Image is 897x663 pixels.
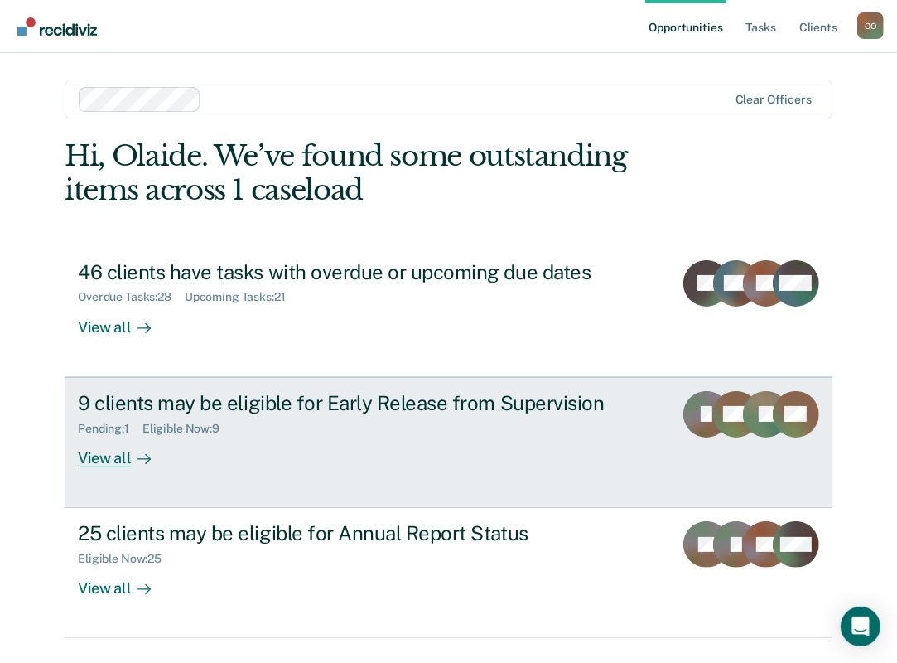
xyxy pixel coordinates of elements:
div: O O [857,12,884,39]
div: 9 clients may be eligible for Early Release from Supervision [78,391,659,415]
div: Overdue Tasks : 28 [78,290,185,304]
div: View all [78,566,171,598]
a: 25 clients may be eligible for Annual Report StatusEligible Now:25View all [65,508,832,638]
div: Eligible Now : 25 [78,552,175,566]
div: Hi, Olaide. We’ve found some outstanding items across 1 caseload [65,139,678,207]
div: Open Intercom Messenger [841,607,880,646]
button: Profile dropdown button [857,12,884,39]
div: View all [78,435,171,467]
div: View all [78,304,171,336]
div: Clear officers [735,93,812,107]
a: 46 clients have tasks with overdue or upcoming due datesOverdue Tasks:28Upcoming Tasks:21View all [65,247,832,377]
div: Upcoming Tasks : 21 [185,290,299,304]
div: 46 clients have tasks with overdue or upcoming due dates [78,260,659,284]
img: Recidiviz [17,17,97,36]
div: Pending : 1 [78,422,142,436]
div: 25 clients may be eligible for Annual Report Status [78,521,659,545]
div: Eligible Now : 9 [142,422,233,436]
a: 9 clients may be eligible for Early Release from SupervisionPending:1Eligible Now:9View all [65,377,832,508]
